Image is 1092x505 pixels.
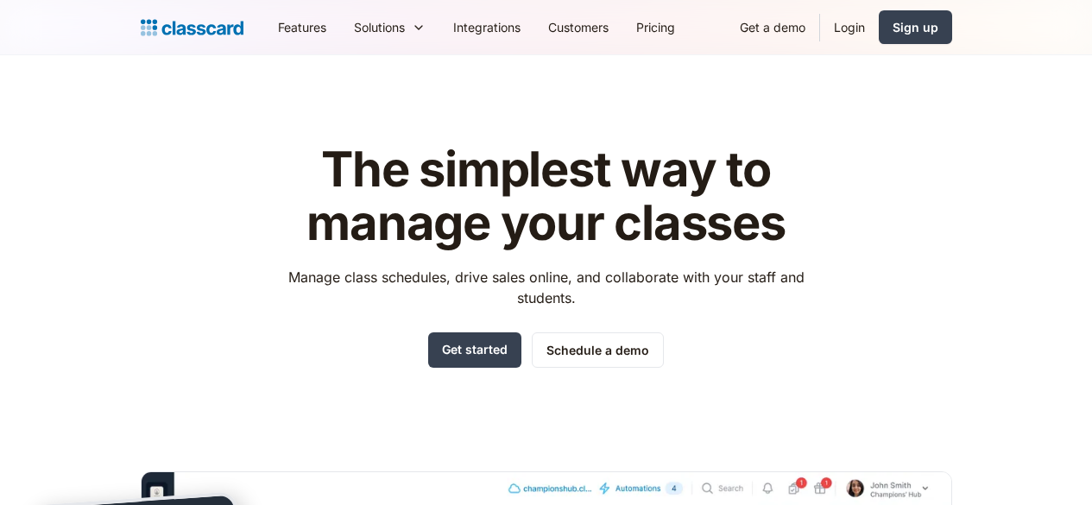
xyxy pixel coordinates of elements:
[141,16,243,40] a: home
[534,8,622,47] a: Customers
[439,8,534,47] a: Integrations
[340,8,439,47] div: Solutions
[264,8,340,47] a: Features
[893,18,938,36] div: Sign up
[879,10,952,44] a: Sign up
[622,8,689,47] a: Pricing
[272,143,820,249] h1: The simplest way to manage your classes
[532,332,664,368] a: Schedule a demo
[354,18,405,36] div: Solutions
[428,332,521,368] a: Get started
[726,8,819,47] a: Get a demo
[820,8,879,47] a: Login
[272,267,820,308] p: Manage class schedules, drive sales online, and collaborate with your staff and students.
